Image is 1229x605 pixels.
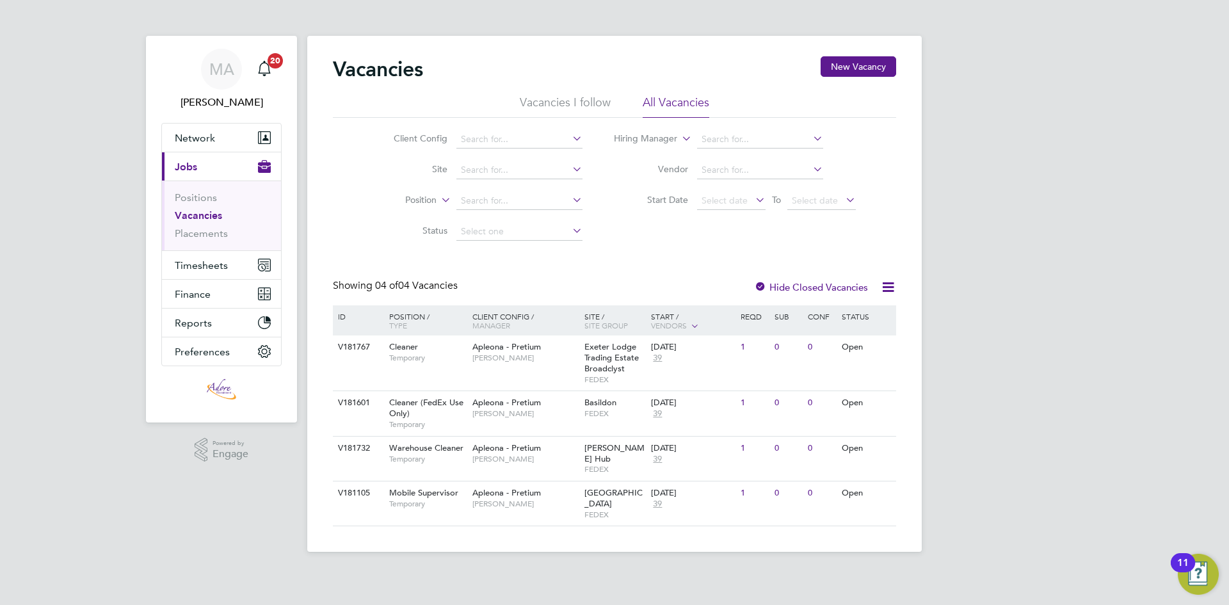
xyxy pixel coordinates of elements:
[651,488,734,499] div: [DATE]
[805,437,838,460] div: 0
[839,335,894,359] div: Open
[792,195,838,206] span: Select date
[162,152,281,181] button: Jobs
[754,281,868,293] label: Hide Closed Vacancies
[335,305,380,327] div: ID
[839,481,894,505] div: Open
[162,337,281,366] button: Preferences
[146,36,297,423] nav: Main navigation
[520,95,611,118] li: Vacancies I follow
[161,379,282,399] a: Go to home page
[472,487,541,498] span: Apleona - Pretium
[584,510,645,520] span: FEDEX
[374,163,447,175] label: Site
[175,288,211,300] span: Finance
[469,305,581,336] div: Client Config /
[389,487,458,498] span: Mobile Supervisor
[374,133,447,144] label: Client Config
[771,391,805,415] div: 0
[737,481,771,505] div: 1
[456,223,582,241] input: Select one
[161,49,282,110] a: MA[PERSON_NAME]
[472,454,578,464] span: [PERSON_NAME]
[1178,554,1219,595] button: Open Resource Center, 11 new notifications
[162,280,281,308] button: Finance
[389,353,466,363] span: Temporary
[839,437,894,460] div: Open
[389,341,418,352] span: Cleaner
[472,408,578,419] span: [PERSON_NAME]
[771,305,805,327] div: Sub
[375,279,398,292] span: 04 of
[472,442,541,453] span: Apleona - Pretium
[456,161,582,179] input: Search for...
[472,320,510,330] span: Manager
[252,49,277,90] a: 20
[821,56,896,77] button: New Vacancy
[737,437,771,460] div: 1
[771,335,805,359] div: 0
[737,391,771,415] div: 1
[651,408,664,419] span: 39
[643,95,709,118] li: All Vacancies
[472,353,578,363] span: [PERSON_NAME]
[162,124,281,152] button: Network
[805,305,838,327] div: Conf
[209,61,234,77] span: MA
[456,131,582,149] input: Search for...
[771,437,805,460] div: 0
[472,341,541,352] span: Apleona - Pretium
[389,397,463,419] span: Cleaner (FedEx Use Only)
[380,305,469,336] div: Position /
[805,335,838,359] div: 0
[162,251,281,279] button: Timesheets
[472,499,578,509] span: [PERSON_NAME]
[472,397,541,408] span: Apleona - Pretium
[839,391,894,415] div: Open
[737,335,771,359] div: 1
[839,305,894,327] div: Status
[584,442,645,464] span: [PERSON_NAME] Hub
[335,391,380,415] div: V181601
[161,95,282,110] span: Michelle Aldridge
[389,419,466,430] span: Temporary
[584,408,645,419] span: FEDEX
[697,161,823,179] input: Search for...
[374,225,447,236] label: Status
[335,335,380,359] div: V181767
[702,195,748,206] span: Select date
[651,443,734,454] div: [DATE]
[333,279,460,293] div: Showing
[175,346,230,358] span: Preferences
[584,375,645,385] span: FEDEX
[651,353,664,364] span: 39
[375,279,458,292] span: 04 Vacancies
[768,191,785,208] span: To
[584,487,643,509] span: [GEOGRAPHIC_DATA]
[584,397,616,408] span: Basildon
[648,305,737,337] div: Start /
[614,163,688,175] label: Vendor
[335,437,380,460] div: V181732
[456,192,582,210] input: Search for...
[162,181,281,250] div: Jobs
[584,341,639,374] span: Exeter Lodge Trading Estate Broadclyst
[581,305,648,336] div: Site /
[207,379,236,399] img: adore-recruitment-logo-retina.png
[584,464,645,474] span: FEDEX
[175,259,228,271] span: Timesheets
[651,320,687,330] span: Vendors
[333,56,423,82] h2: Vacancies
[175,317,212,329] span: Reports
[651,342,734,353] div: [DATE]
[651,454,664,465] span: 39
[213,438,248,449] span: Powered by
[195,438,249,462] a: Powered byEngage
[614,194,688,206] label: Start Date
[805,481,838,505] div: 0
[175,191,217,204] a: Positions
[175,132,215,144] span: Network
[162,309,281,337] button: Reports
[584,320,628,330] span: Site Group
[363,194,437,207] label: Position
